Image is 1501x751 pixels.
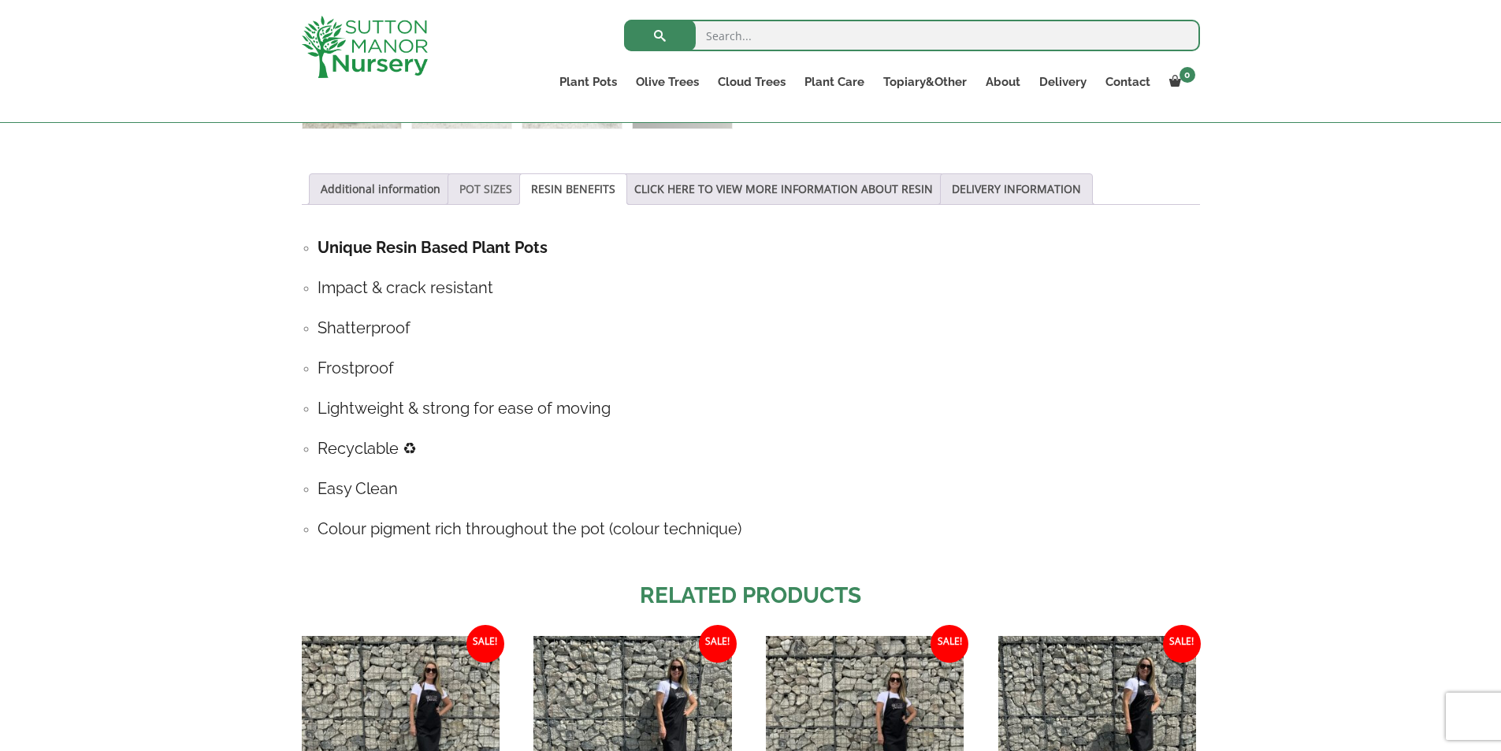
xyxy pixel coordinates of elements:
h4: Impact & crack resistant [318,276,1200,300]
a: About [976,71,1030,93]
a: Cloud Trees [708,71,795,93]
h4: Lightweight & strong for ease of moving [318,396,1200,421]
a: Topiary&Other [874,71,976,93]
a: Additional information [321,174,440,204]
h4: Recyclable ♻ [318,437,1200,461]
h2: Related products [302,579,1200,612]
input: Search... [624,20,1200,51]
a: CLICK HERE TO VIEW MORE INFORMATION ABOUT RESIN [634,174,933,204]
span: Sale! [931,625,968,663]
h4: Shatterproof [318,316,1200,340]
a: DELIVERY INFORMATION [952,174,1081,204]
strong: Unique Resin Based Plant Pots [318,238,548,257]
img: logo [302,16,428,78]
a: Plant Pots [550,71,626,93]
span: Sale! [466,625,504,663]
a: Olive Trees [626,71,708,93]
span: Sale! [699,625,737,663]
a: Plant Care [795,71,874,93]
a: Delivery [1030,71,1096,93]
a: RESIN BENEFITS [531,174,615,204]
a: Contact [1096,71,1160,93]
a: POT SIZES [459,174,512,204]
h4: Colour pigment rich throughout the pot (colour technique) [318,517,1200,541]
a: 0 [1160,71,1200,93]
span: 0 [1180,67,1195,83]
span: Sale! [1163,625,1201,663]
h4: Frostproof [318,356,1200,381]
h4: Easy Clean [318,477,1200,501]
